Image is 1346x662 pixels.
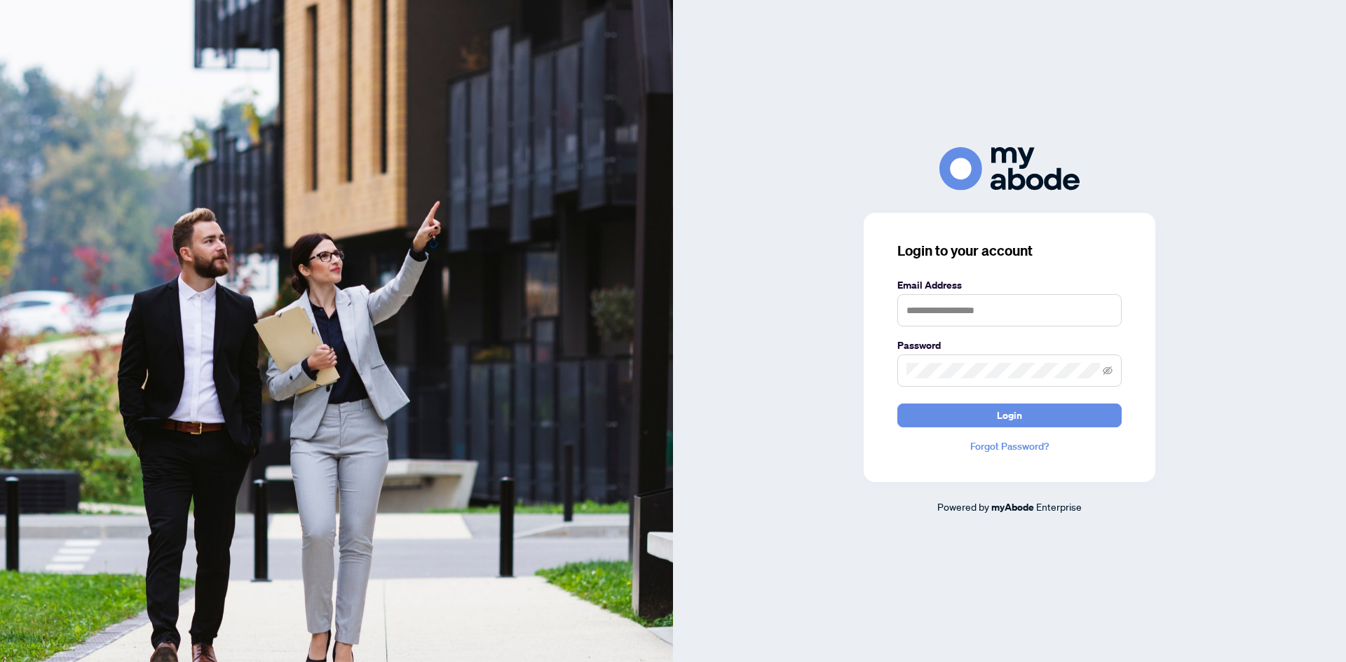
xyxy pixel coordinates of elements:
label: Email Address [897,277,1122,293]
span: Login [997,404,1022,427]
span: Powered by [937,500,989,513]
span: eye-invisible [1103,366,1113,375]
label: Password [897,338,1122,353]
a: Forgot Password? [897,439,1122,454]
span: Enterprise [1036,500,1082,513]
h3: Login to your account [897,241,1122,261]
img: ma-logo [939,147,1080,190]
a: myAbode [991,499,1034,515]
button: Login [897,404,1122,427]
